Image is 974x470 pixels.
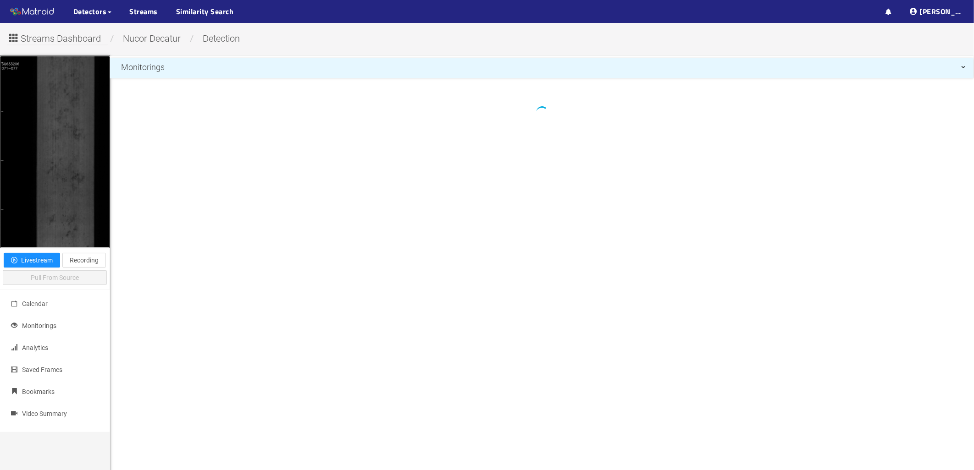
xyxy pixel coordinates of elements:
[22,366,62,373] span: Saved Frames
[21,32,101,46] span: Streams Dashboard
[22,300,48,307] span: Calendar
[22,322,56,329] span: Monitorings
[7,36,108,43] a: Streams Dashboard
[121,62,165,72] span: Monitorings
[110,58,974,77] div: Monitorings
[22,344,48,351] span: Analytics
[70,255,99,265] span: Recording
[11,257,17,264] span: play-circle
[0,56,110,247] img: 1757681097.000000_dup_1757681099952.jpg
[22,410,67,417] span: Video Summary
[4,253,60,268] button: play-circleLivestream
[116,33,188,44] span: Nucor Decatur
[22,388,55,395] span: Bookmarks
[130,6,158,17] a: Streams
[188,33,196,44] span: /
[62,253,106,268] button: Recording
[73,6,107,17] span: Detectors
[176,6,234,17] a: Similarity Search
[108,33,116,44] span: /
[196,33,247,44] span: detection
[11,301,17,307] span: calendar
[7,30,108,44] button: Streams Dashboard
[9,5,55,19] img: Matroid logo
[21,255,53,265] span: Livestream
